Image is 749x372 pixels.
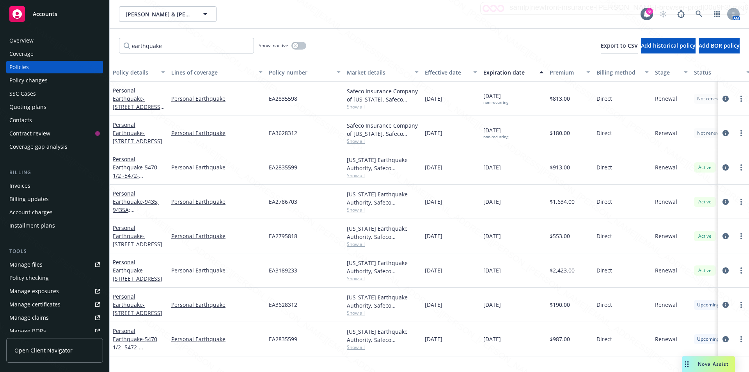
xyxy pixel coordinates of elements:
a: Policy checking [6,272,103,284]
a: Personal Earthquake [113,327,162,367]
span: EA2835598 [269,94,297,103]
button: Billing method [593,63,652,82]
span: EA3189233 [269,266,297,274]
span: [DATE] [425,266,442,274]
span: [DATE] [483,335,501,343]
span: Upcoming [697,301,719,308]
span: Direct [596,94,612,103]
div: 6 [646,8,653,15]
a: Billing updates [6,193,103,205]
a: Contract review [6,127,103,140]
a: Search [691,6,707,22]
span: [DATE] [425,163,442,171]
button: Market details [344,63,422,82]
div: Account charges [9,206,53,219]
span: Upcoming [697,336,719,343]
a: Personal Earthquake [113,258,162,282]
a: Personal Earthquake [171,266,263,274]
span: Add BOR policy [699,42,740,49]
a: Invoices [6,180,103,192]
a: circleInformation [721,197,730,206]
span: Direct [596,266,612,274]
span: Active [697,198,713,205]
span: [DATE] [483,301,501,309]
div: Market details [347,68,410,77]
span: [DATE] [425,129,442,137]
button: Policy details [110,63,168,82]
div: Policies [9,61,29,73]
div: Billing method [596,68,640,77]
span: Add historical policy [641,42,696,49]
a: Manage exposures [6,285,103,297]
a: circleInformation [721,94,730,103]
span: [DATE] [425,301,442,309]
span: [DATE] [425,198,442,206]
span: $987.00 [550,335,570,343]
input: Filter by keyword... [119,38,254,53]
span: EA2835599 [269,163,297,171]
div: Quoting plans [9,101,46,113]
a: Personal Earthquake [171,129,263,137]
span: EA3628312 [269,129,297,137]
div: Safeco Insurance Company of [US_STATE], Safeco Insurance (Liberty Mutual) [347,121,419,138]
span: Show all [347,138,419,144]
span: Direct [596,129,612,137]
span: Show inactive [259,42,288,49]
span: Active [697,233,713,240]
button: Policy number [266,63,344,82]
div: Effective date [425,68,469,77]
span: Renewal [655,335,677,343]
span: Renewal [655,232,677,240]
div: Tools [6,247,103,255]
span: EA3628312 [269,301,297,309]
span: [DATE] [425,232,442,240]
div: Coverage [9,48,34,60]
button: Add historical policy [641,38,696,53]
span: [PERSON_NAME] & [PERSON_NAME] [126,10,193,18]
a: Start snowing [655,6,671,22]
span: Renewal [655,301,677,309]
div: Policy checking [9,272,49,284]
span: $2,423.00 [550,266,575,274]
span: Not renewing [697,130,726,137]
a: Personal Earthquake [113,293,162,317]
a: Manage files [6,258,103,271]
a: more [737,128,746,138]
a: Personal Earthquake [171,335,263,343]
span: Direct [596,335,612,343]
div: Expiration date [483,68,535,77]
div: Manage claims [9,311,49,324]
a: more [737,163,746,172]
span: - 9435; 9435A; [STREET_ADDRESS] [113,198,162,222]
div: Invoices [9,180,30,192]
span: $553.00 [550,232,570,240]
div: Lines of coverage [171,68,254,77]
span: EA2835599 [269,335,297,343]
a: circleInformation [721,300,730,310]
a: SSC Cases [6,87,103,100]
span: $180.00 [550,129,570,137]
span: $913.00 [550,163,570,171]
button: [PERSON_NAME] & [PERSON_NAME] [119,6,217,22]
a: Personal Earthquake [113,155,162,196]
div: Billing updates [9,193,49,205]
span: Renewal [655,129,677,137]
span: Accounts [33,11,57,17]
button: Lines of coverage [168,63,266,82]
a: Installment plans [6,219,103,232]
div: Manage exposures [9,285,59,297]
div: [US_STATE] Earthquake Authority, Safeco Insurance (Liberty Mutual) [347,156,419,172]
div: Policy details [113,68,156,77]
a: more [737,300,746,310]
span: [DATE] [425,94,442,103]
a: Accounts [6,3,103,25]
span: Direct [596,301,612,309]
div: Manage certificates [9,298,60,311]
span: Show all [347,241,419,247]
a: Personal Earthquake [171,163,263,171]
span: Show all [347,344,419,351]
span: Direct [596,232,612,240]
a: Account charges [6,206,103,219]
div: [US_STATE] Earthquake Authority, Safeco Insurance (Liberty Mutual) [347,259,419,275]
